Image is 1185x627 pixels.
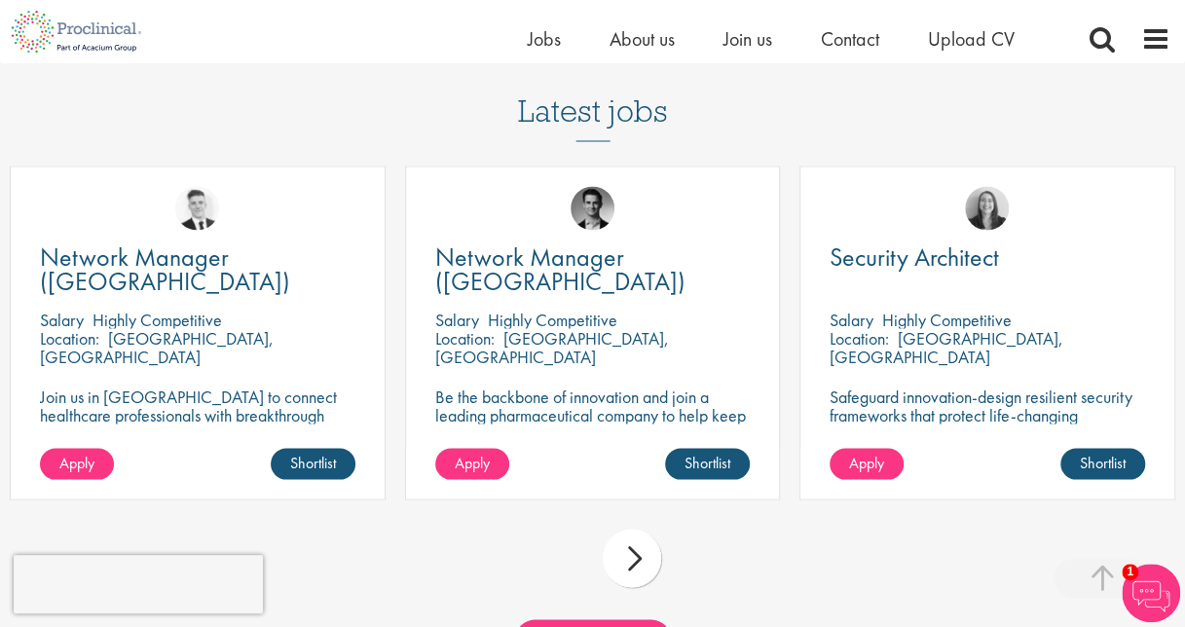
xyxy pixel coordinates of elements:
[435,448,509,479] a: Apply
[435,244,751,293] a: Network Manager ([GEOGRAPHIC_DATA])
[435,326,495,349] span: Location:
[882,308,1012,330] p: Highly Competitive
[175,186,219,230] img: Nicolas Daniel
[830,448,904,479] a: Apply
[1060,448,1145,479] a: Shortlist
[571,186,614,230] img: Max Slevogt
[40,326,99,349] span: Location:
[603,529,661,587] div: next
[455,452,490,472] span: Apply
[849,452,884,472] span: Apply
[435,240,685,297] span: Network Manager ([GEOGRAPHIC_DATA])
[665,448,750,479] a: Shortlist
[1122,564,1138,580] span: 1
[528,26,561,52] a: Jobs
[830,326,889,349] span: Location:
[40,240,290,297] span: Network Manager ([GEOGRAPHIC_DATA])
[40,308,84,330] span: Salary
[518,46,668,141] h3: Latest jobs
[830,387,1145,442] p: Safeguard innovation-design resilient security frameworks that protect life-changing pharmaceutic...
[723,26,772,52] a: Join us
[830,308,873,330] span: Salary
[40,326,274,367] p: [GEOGRAPHIC_DATA], [GEOGRAPHIC_DATA]
[928,26,1015,52] a: Upload CV
[821,26,879,52] a: Contact
[965,186,1009,230] img: Mia Kellerman
[93,308,222,330] p: Highly Competitive
[59,452,94,472] span: Apply
[435,326,669,367] p: [GEOGRAPHIC_DATA], [GEOGRAPHIC_DATA]
[40,244,355,293] a: Network Manager ([GEOGRAPHIC_DATA])
[1122,564,1180,622] img: Chatbot
[830,240,999,273] span: Security Architect
[830,326,1063,367] p: [GEOGRAPHIC_DATA], [GEOGRAPHIC_DATA]
[40,448,114,479] a: Apply
[435,387,751,442] p: Be the backbone of innovation and join a leading pharmaceutical company to help keep life-changin...
[40,387,355,461] p: Join us in [GEOGRAPHIC_DATA] to connect healthcare professionals with breakthrough therapies and ...
[435,308,479,330] span: Salary
[830,244,1145,269] a: Security Architect
[488,308,617,330] p: Highly Competitive
[271,448,355,479] a: Shortlist
[610,26,675,52] a: About us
